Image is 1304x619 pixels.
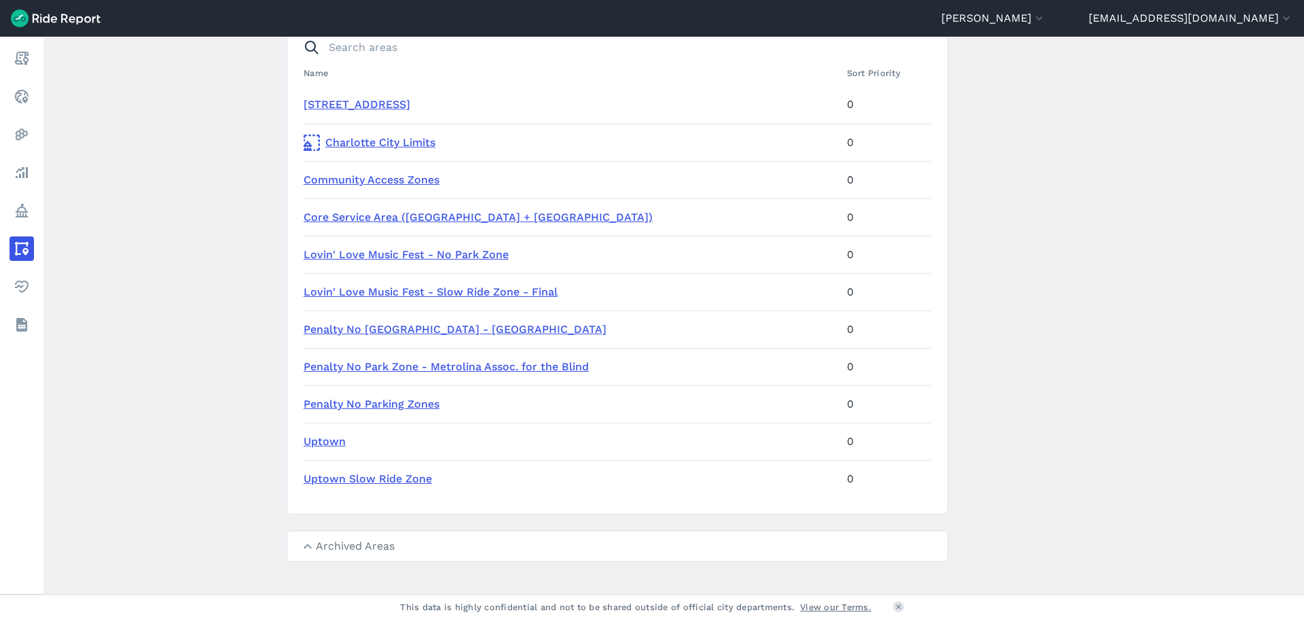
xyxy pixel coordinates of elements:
a: Community Access Zones [304,173,439,186]
td: 0 [841,86,931,124]
a: View our Terms. [800,601,871,614]
a: Analyze [10,160,34,185]
td: 0 [841,311,931,348]
a: Lovin' Love Music Fest - No Park Zone [304,248,509,261]
a: Datasets [10,313,34,337]
td: 0 [841,161,931,198]
td: 0 [841,460,931,497]
a: Uptown [304,435,346,448]
a: Core Service Area ([GEOGRAPHIC_DATA] + [GEOGRAPHIC_DATA]) [304,211,653,224]
a: Heatmaps [10,122,34,147]
img: Ride Report [11,10,101,27]
td: 0 [841,348,931,385]
a: Penalty No [GEOGRAPHIC_DATA] - [GEOGRAPHIC_DATA] [304,323,606,336]
a: Report [10,46,34,71]
td: 0 [841,423,931,460]
td: 0 [841,236,931,273]
a: Uptown Slow Ride Zone [304,472,432,485]
a: Realtime [10,84,34,109]
th: Sort Priority [841,60,931,86]
summary: Archived Areas [287,531,947,561]
a: Penalty No Parking Zones [304,397,439,410]
td: 0 [841,198,931,236]
a: Health [10,275,34,299]
a: Areas [10,236,34,261]
a: Lovin' Love Music Fest - Slow Ride Zone - Final [304,285,558,298]
th: Name [304,60,841,86]
button: [PERSON_NAME] [941,10,1046,26]
a: Charlotte City Limits [304,135,836,151]
a: Policy [10,198,34,223]
input: Search areas [295,35,923,60]
td: 0 [841,273,931,311]
button: [EMAIL_ADDRESS][DOMAIN_NAME] [1089,10,1293,26]
td: 0 [841,385,931,423]
a: [STREET_ADDRESS] [304,98,410,111]
a: Penalty No Park Zone - Metrolina Assoc. for the Blind [304,360,589,373]
td: 0 [841,124,931,161]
